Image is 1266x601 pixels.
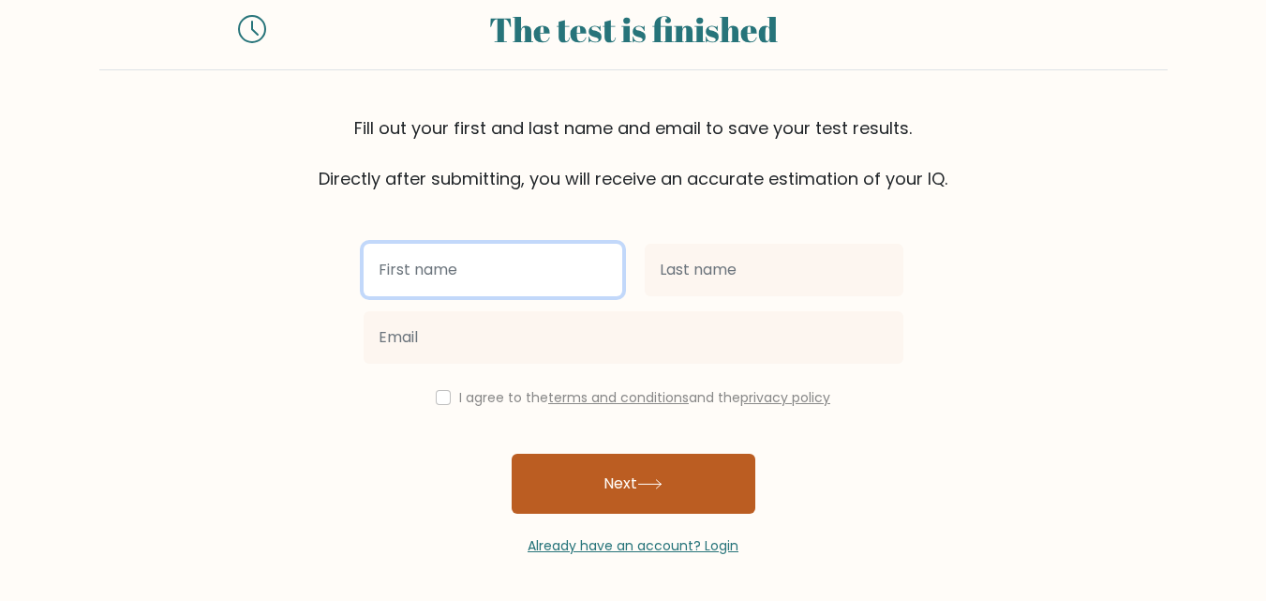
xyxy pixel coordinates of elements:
[548,388,689,407] a: terms and conditions
[740,388,830,407] a: privacy policy
[364,311,903,364] input: Email
[528,536,738,555] a: Already have an account? Login
[364,244,622,296] input: First name
[289,4,978,54] div: The test is finished
[645,244,903,296] input: Last name
[512,454,755,514] button: Next
[459,388,830,407] label: I agree to the and the
[99,115,1168,191] div: Fill out your first and last name and email to save your test results. Directly after submitting,...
